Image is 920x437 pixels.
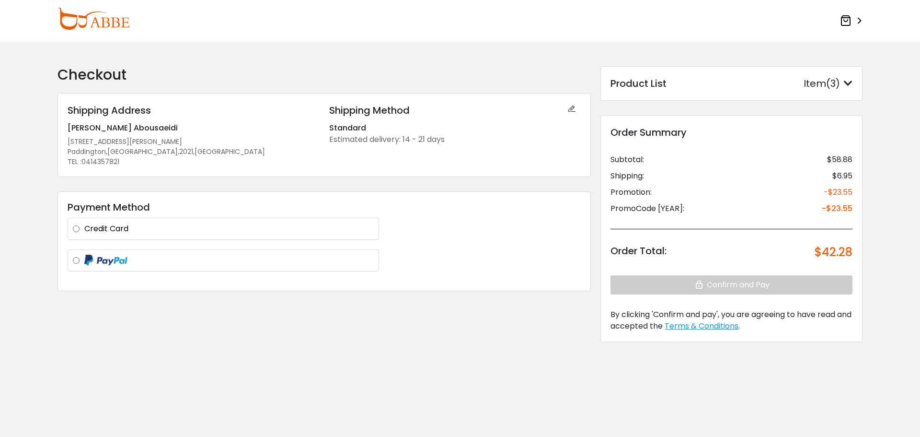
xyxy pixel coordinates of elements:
[824,187,852,198] div: -$23.55
[68,201,581,213] h3: Payment Method
[84,255,127,266] img: paypal-logo.png
[610,309,851,331] span: By clicking 'Confirm and pay', you are agreeing to have read and accepted the
[610,203,684,214] div: PromoCode [YEAR]:
[68,147,106,157] span: Paddington
[853,12,862,30] span: >
[179,147,193,157] span: 2021
[804,76,852,91] div: Item(3)
[822,203,852,214] div: -$23.55
[610,309,852,332] div: .
[57,66,591,83] h2: Checkout
[610,187,652,198] div: Promotion:
[68,137,182,146] span: [STREET_ADDRESS][PERSON_NAME]
[57,8,129,30] img: abbeglasses.com
[68,122,132,133] span: [PERSON_NAME]
[329,134,581,145] div: Estimated delivery: 14 - 21 days
[840,12,862,30] a: >
[68,103,320,118] div: Shipping Address
[68,147,320,157] div: , , ,
[832,170,852,182] div: $6.95
[68,157,320,167] div: TEL :
[81,157,119,166] span: 0414357821
[195,147,265,157] span: [GEOGRAPHIC_DATA]
[107,147,178,157] span: [GEOGRAPHIC_DATA]
[610,76,667,91] div: Product List
[610,125,852,140] div: Order Summary
[610,154,644,165] div: Subtotal:
[84,223,374,235] label: Credit Card
[329,103,581,118] div: Shipping Method
[610,244,667,261] div: Order Total:
[610,170,644,182] div: Shipping:
[329,122,581,134] div: Standard
[665,320,738,331] span: Terms & Conditions
[815,244,852,261] div: $42.28
[134,122,178,133] span: Abousaeidi
[827,154,852,165] div: $58.88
